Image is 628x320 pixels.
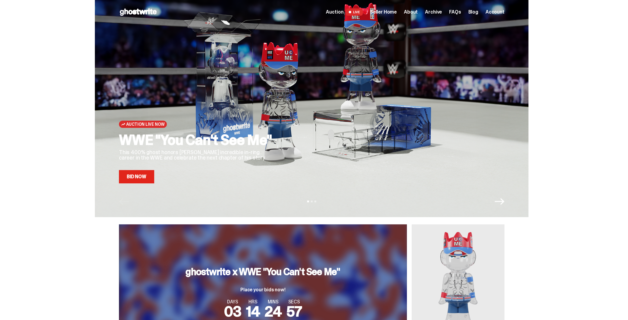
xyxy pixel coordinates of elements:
a: Seller Home [370,10,397,14]
p: This 400% ghost honors [PERSON_NAME] incredible in-ring career in the WWE and celebrate the next ... [119,150,276,160]
a: FAQs [449,10,461,14]
a: Blog [468,10,478,14]
button: View slide 2 [311,201,313,202]
button: View slide 1 [307,201,309,202]
a: Auction LIVE [326,8,363,16]
span: LIVE [346,8,363,16]
span: DAYS [224,299,241,304]
span: SECS [286,299,302,304]
a: Account [486,10,505,14]
h3: ghostwrite x WWE "You Can't See Me" [186,267,340,277]
button: View slide 3 [314,201,316,202]
button: Next [495,197,505,206]
span: Auction [326,10,344,14]
p: Place your bids now! [186,287,340,292]
a: Bid Now [119,170,154,183]
span: HRS [246,299,260,304]
a: About [404,10,418,14]
h2: WWE "You Can't See Me" [119,133,276,147]
span: Auction Live Now [126,122,164,127]
a: Archive [425,10,442,14]
span: MINS [265,299,282,304]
